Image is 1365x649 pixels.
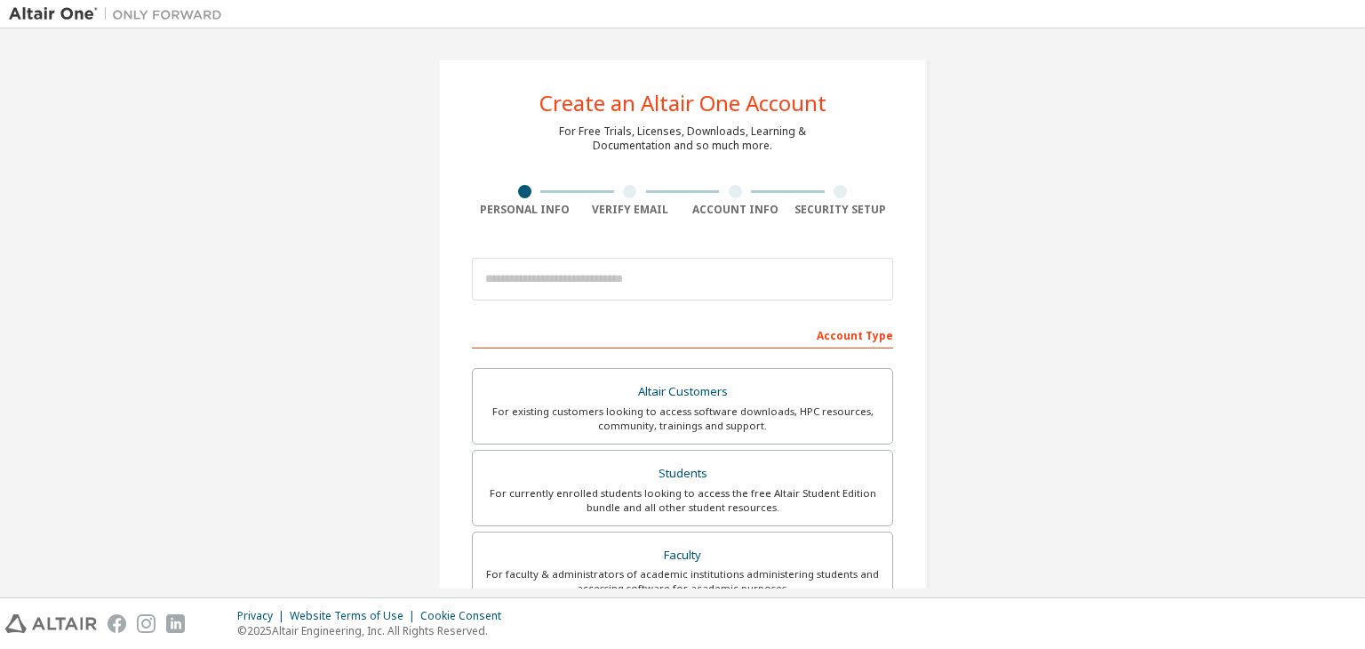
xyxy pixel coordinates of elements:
div: For currently enrolled students looking to access the free Altair Student Edition bundle and all ... [483,486,882,515]
div: For Free Trials, Licenses, Downloads, Learning & Documentation and so much more. [559,124,806,153]
img: altair_logo.svg [5,614,97,633]
div: Account Info [682,203,788,217]
div: For faculty & administrators of academic institutions administering students and accessing softwa... [483,567,882,596]
div: Students [483,461,882,486]
div: Create an Altair One Account [539,92,826,114]
div: Faculty [483,543,882,568]
div: Altair Customers [483,380,882,405]
img: Altair One [9,5,231,23]
div: Cookie Consent [420,609,512,623]
div: Verify Email [578,203,683,217]
img: instagram.svg [137,614,156,633]
div: Security Setup [788,203,894,217]
p: © 2025 Altair Engineering, Inc. All Rights Reserved. [237,623,512,638]
div: Privacy [237,609,290,623]
div: For existing customers looking to access software downloads, HPC resources, community, trainings ... [483,405,882,433]
div: Personal Info [472,203,578,217]
div: Account Type [472,320,893,349]
div: Website Terms of Use [290,609,420,623]
img: linkedin.svg [166,614,185,633]
img: facebook.svg [108,614,126,633]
